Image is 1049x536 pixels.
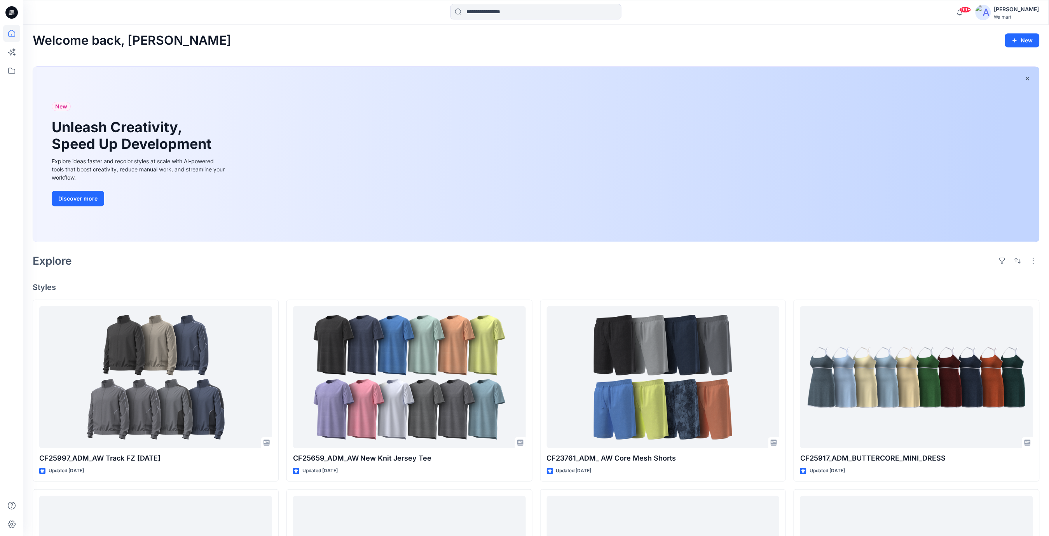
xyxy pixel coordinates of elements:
h2: Welcome back, [PERSON_NAME] [33,33,231,48]
button: New [1005,33,1040,47]
p: CF23761_ADM_ AW Core Mesh Shorts [547,453,780,464]
p: Updated [DATE] [49,467,84,475]
a: CF25997_ADM_AW Track FZ 16AUG25 [39,306,272,449]
div: [PERSON_NAME] [994,5,1039,14]
p: Updated [DATE] [556,467,592,475]
a: CF23761_ADM_ AW Core Mesh Shorts [547,306,780,449]
p: Updated [DATE] [302,467,338,475]
p: CF25917_ADM_BUTTERCORE_MINI_DRESS [800,453,1033,464]
p: CF25997_ADM_AW Track FZ [DATE] [39,453,272,464]
span: 99+ [960,7,971,13]
h4: Styles [33,283,1040,292]
h1: Unleash Creativity, Speed Up Development [52,119,215,152]
p: CF25659_ADM_AW New Knit Jersey Tee [293,453,526,464]
span: New [55,102,67,111]
div: Explore ideas faster and recolor styles at scale with AI-powered tools that boost creativity, red... [52,157,227,182]
a: CF25659_ADM_AW New Knit Jersey Tee [293,306,526,449]
a: CF25917_ADM_BUTTERCORE_MINI_DRESS [800,306,1033,449]
img: avatar [976,5,991,20]
h2: Explore [33,255,72,267]
p: Updated [DATE] [810,467,845,475]
a: Discover more [52,191,227,206]
div: Walmart [994,14,1039,20]
button: Discover more [52,191,104,206]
